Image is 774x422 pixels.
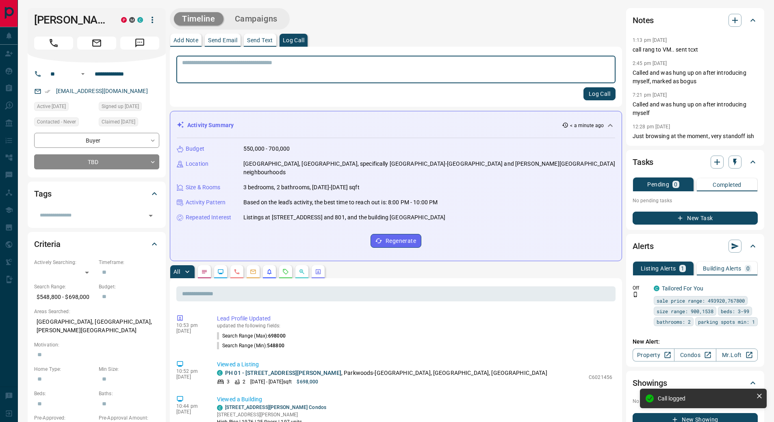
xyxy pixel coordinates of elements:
p: , Parkwoods-[GEOGRAPHIC_DATA], [GEOGRAPHIC_DATA], [GEOGRAPHIC_DATA] [225,369,547,377]
h2: Showings [633,377,667,390]
p: Called and was hung up on after introducing myself, marked as bogus [633,69,758,86]
div: condos.ca [217,370,223,376]
button: Log Call [583,87,616,100]
p: Pre-Approved: [34,414,95,422]
p: Repeated Interest [186,213,231,222]
span: 548800 [267,343,284,348]
p: 2:45 pm [DATE] [633,61,667,66]
p: Based on the lead's activity, the best time to reach out is: 8:00 PM - 10:00 PM [243,198,438,207]
svg: Emails [250,268,256,275]
div: condos.ca [654,286,659,291]
p: Off [633,284,649,292]
h1: [PERSON_NAME] [34,13,109,26]
p: 3 [227,378,230,385]
div: Activity Summary< a minute ago [177,118,615,133]
span: bathrooms: 2 [657,318,691,326]
svg: Email Verified [45,89,50,94]
p: $548,800 - $698,000 [34,290,95,304]
span: parking spots min: 1 [698,318,755,326]
h2: Tasks [633,156,653,169]
div: Tags [34,184,159,203]
p: No showings booked [633,398,758,405]
p: 0 [746,266,750,271]
p: Viewed a Building [217,395,612,404]
p: 12:28 pm [DATE] [633,124,670,130]
p: Send Email [208,37,237,43]
p: updated the following fields: [217,323,612,329]
p: Completed [713,182,741,188]
p: No pending tasks [633,195,758,207]
span: Call [34,37,73,50]
p: Timeframe: [99,259,159,266]
p: Search Range (Max) : [217,332,286,340]
button: Regenerate [371,234,421,248]
p: [DATE] - [DATE] sqft [250,378,292,385]
p: 0 [674,182,677,187]
p: < a minute ago [570,122,604,129]
p: Lead Profile Updated [217,314,612,323]
button: Open [145,210,156,221]
p: 7:21 pm [DATE] [633,92,667,98]
p: Min Size: [99,366,159,373]
p: Log Call [283,37,304,43]
div: condos.ca [217,405,223,411]
p: 10:44 pm [176,403,205,409]
span: Email [77,37,116,50]
div: Sun Jan 01 2023 [99,117,159,129]
span: Message [120,37,159,50]
a: Condos [674,348,716,361]
svg: Listing Alerts [266,268,273,275]
p: call rang to VM.. sent tcxt [633,45,758,54]
p: Baths: [99,390,159,397]
p: Areas Searched: [34,308,159,315]
button: New Task [633,212,758,225]
p: Search Range (Min) : [217,342,284,349]
a: PH 01 - [STREET_ADDRESS][PERSON_NAME] [225,370,341,376]
svg: Opportunities [299,268,305,275]
p: [DATE] [176,409,205,415]
p: Actively Searching: [34,259,95,266]
button: Timeline [174,12,223,26]
p: New Alert: [633,338,758,346]
svg: Notes [201,268,208,275]
p: 550,000 - 700,000 [243,145,290,153]
p: C6021456 [589,374,612,381]
div: Notes [633,11,758,30]
div: Tasks [633,152,758,172]
p: Pre-Approval Amount: [99,414,159,422]
p: Just browsing at the moment, very standoff ish [633,132,758,141]
p: Activity Summary [187,121,234,130]
p: [GEOGRAPHIC_DATA], [GEOGRAPHIC_DATA], [PERSON_NAME][GEOGRAPHIC_DATA] [34,315,159,337]
svg: Requests [282,268,289,275]
div: Sun Aug 10 2025 [34,102,95,113]
p: 1 [681,266,684,271]
div: Alerts [633,236,758,256]
p: [STREET_ADDRESS][PERSON_NAME] [217,411,326,418]
p: Send Text [247,37,273,43]
h2: Criteria [34,238,61,251]
svg: Push Notification Only [633,292,638,297]
p: Beds: [34,390,95,397]
a: [STREET_ADDRESS][PERSON_NAME] Condos [225,405,326,410]
p: 3 bedrooms, 2 bathrooms, [DATE]-[DATE] sqft [243,183,360,192]
p: Called and was hung up on after introducing myself [633,100,758,117]
span: Claimed [DATE] [102,118,135,126]
a: Tailored For You [662,285,703,292]
h2: Notes [633,14,654,27]
p: Size & Rooms [186,183,221,192]
div: Criteria [34,234,159,254]
p: 1:13 pm [DATE] [633,37,667,43]
p: Budget: [99,283,159,290]
span: Signed up [DATE] [102,102,139,110]
svg: Calls [234,268,240,275]
p: Viewed a Listing [217,360,612,369]
div: Showings [633,373,758,393]
div: property.ca [121,17,127,23]
div: mrloft.ca [129,17,135,23]
p: 2 [243,378,245,385]
a: Property [633,348,674,361]
span: size range: 900,1538 [657,307,713,315]
a: [EMAIL_ADDRESS][DOMAIN_NAME] [56,88,148,94]
span: beds: 3-99 [721,307,749,315]
svg: Agent Actions [315,268,321,275]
